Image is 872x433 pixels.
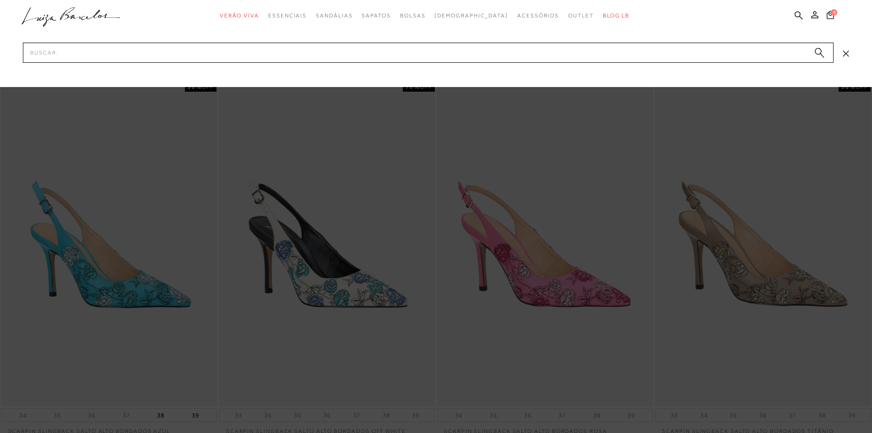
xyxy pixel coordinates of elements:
span: Outlet [568,12,594,19]
input: Buscar. [23,43,834,63]
span: Bolsas [400,12,426,19]
a: categoryNavScreenReaderText [400,7,426,24]
a: categoryNavScreenReaderText [220,7,259,24]
span: Acessórios [517,12,559,19]
a: categoryNavScreenReaderText [568,7,594,24]
a: noSubCategoriesText [434,7,508,24]
span: [DEMOGRAPHIC_DATA] [434,12,508,19]
span: Verão Viva [220,12,259,19]
span: Sapatos [362,12,390,19]
span: Essenciais [268,12,307,19]
span: Sandálias [316,12,352,19]
a: categoryNavScreenReaderText [517,7,559,24]
a: categoryNavScreenReaderText [268,7,307,24]
a: categoryNavScreenReaderText [316,7,352,24]
span: 0 [831,9,837,16]
button: 0 [824,10,837,22]
a: categoryNavScreenReaderText [362,7,390,24]
a: BLOG LB [603,7,629,24]
span: BLOG LB [603,12,629,19]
